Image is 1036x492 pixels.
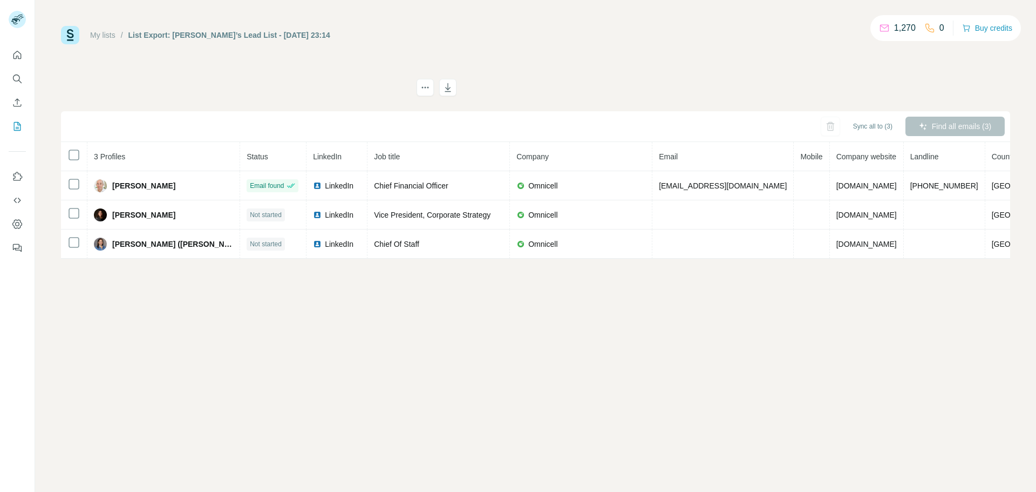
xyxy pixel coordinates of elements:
span: Vice President, Corporate Strategy [374,211,490,219]
button: Search [9,69,26,89]
button: Dashboard [9,214,26,234]
img: LinkedIn logo [313,240,322,248]
span: [DOMAIN_NAME] [836,181,897,190]
span: [DOMAIN_NAME] [836,240,897,248]
span: [DOMAIN_NAME] [836,211,897,219]
span: Omnicell [528,180,557,191]
button: Buy credits [962,21,1012,36]
span: Chief Financial Officer [374,181,448,190]
span: [PHONE_NUMBER] [910,181,978,190]
span: Omnicell [528,239,557,250]
button: Feedback [9,238,26,258]
div: List Export: [PERSON_NAME]’s Lead List - [DATE] 23:14 [128,30,330,41]
span: Company website [836,152,896,161]
span: [EMAIL_ADDRESS][DOMAIN_NAME] [659,181,787,190]
button: Quick start [9,45,26,65]
img: LinkedIn logo [313,211,322,219]
span: [PERSON_NAME] [112,180,175,191]
img: Avatar [94,179,107,192]
li: / [121,30,123,41]
span: Sync all to (3) [853,122,892,131]
span: LinkedIn [325,180,353,191]
span: Not started [250,210,282,220]
button: Enrich CSV [9,93,26,112]
button: Sync all to (3) [846,118,900,134]
span: LinkedIn [313,152,342,161]
span: LinkedIn [325,239,353,250]
img: Avatar [94,238,107,251]
img: company-logo [516,211,525,219]
span: Company [516,152,549,161]
p: 1,270 [894,22,916,35]
img: company-logo [516,240,525,248]
span: Status [247,152,268,161]
span: Email [659,152,678,161]
span: [PERSON_NAME] ([PERSON_NAME]) [112,239,233,250]
span: Chief Of Staff [374,240,419,248]
img: company-logo [516,181,525,190]
button: actions [417,79,434,96]
h1: List Export: [PERSON_NAME]’s Lead List - [DATE] 23:14 [61,79,407,96]
span: Omnicell [528,210,557,220]
span: Email found [250,181,284,191]
img: Surfe Logo [61,26,79,44]
button: My lists [9,117,26,136]
span: Landline [910,152,939,161]
span: Country [992,152,1018,161]
img: Avatar [94,208,107,221]
span: Not started [250,239,282,249]
span: [PERSON_NAME] [112,210,175,220]
span: Job title [374,152,400,161]
button: Use Surfe on LinkedIn [9,167,26,186]
span: LinkedIn [325,210,353,220]
button: Use Surfe API [9,191,26,210]
span: 3 Profiles [94,152,125,161]
span: Mobile [800,152,822,161]
p: 0 [939,22,944,35]
img: LinkedIn logo [313,181,322,190]
a: My lists [90,31,115,39]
